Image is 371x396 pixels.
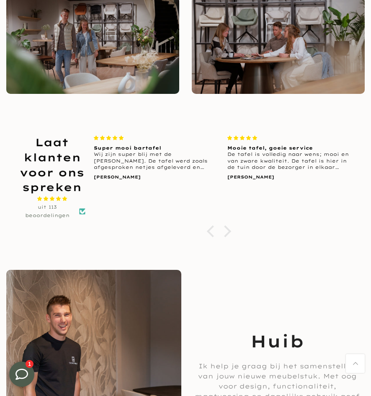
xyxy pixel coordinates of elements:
h2: Laat klanten voor ons spreken [18,135,85,195]
a: Terug naar boven [346,354,365,373]
div: 5 stars [227,135,351,141]
a: uit 113 beoordelingen [18,203,76,220]
p: De tafel is volledig naar wens; mooi en van zware kwaliteit. De tafel is hier in de tuin door de ... [227,151,351,171]
div: [PERSON_NAME] [94,175,217,179]
span: 4.87 stars [18,195,85,203]
div: 5 stars [94,135,217,141]
div: Mooie tafel, goeie service [227,145,351,151]
iframe: toggle-frame [1,353,43,395]
div: Super mooi bartafel [94,145,217,151]
p: Wij zijn super blij met de [PERSON_NAME]. De tafel werd zoals afgesproken netjes afgeleverd en ge... [94,151,217,171]
h3: Huib [194,329,361,353]
div: [PERSON_NAME] [227,175,351,179]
